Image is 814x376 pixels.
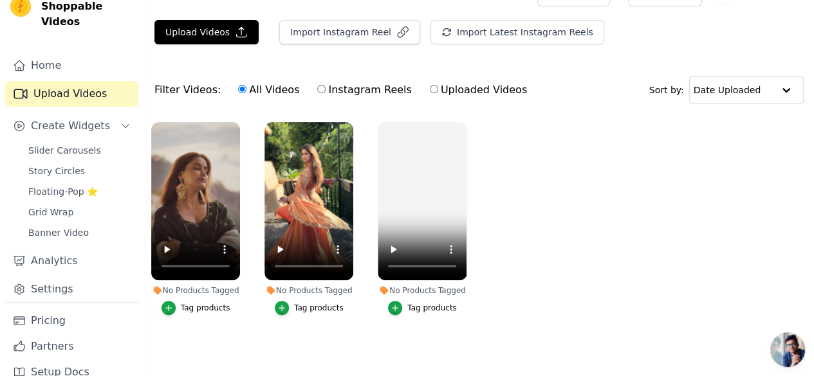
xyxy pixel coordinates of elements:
[407,303,457,313] div: Tag products
[378,285,467,296] div: No Products Tagged
[31,118,110,134] span: Create Widgets
[5,334,138,359] a: Partners
[28,206,73,219] span: Grid Wrap
[28,165,85,177] span: Story Circles
[317,85,326,93] input: Instagram Reels
[28,226,89,239] span: Banner Video
[279,20,420,44] button: Import Instagram Reel
[181,303,230,313] div: Tag products
[388,301,457,315] button: Tag products
[5,248,138,274] a: Analytics
[264,285,353,296] div: No Products Tagged
[154,75,534,105] div: Filter Videos:
[429,82,528,98] label: Uploaded Videos
[5,308,138,334] a: Pricing
[294,303,344,313] div: Tag products
[154,20,259,44] button: Upload Videos
[238,85,246,93] input: All Videos
[237,82,300,98] label: All Videos
[151,285,240,296] div: No Products Tagged
[5,113,138,139] button: Create Widgets
[5,53,138,78] a: Home
[430,85,438,93] input: Uploaded Videos
[21,224,138,242] a: Banner Video
[21,141,138,159] a: Slider Carousels
[28,144,101,157] span: Slider Carousels
[649,76,804,103] div: Sort by:
[28,185,98,198] span: Floating-Pop ⭐
[21,162,138,180] a: Story Circles
[5,276,138,302] a: Settings
[430,20,604,44] button: Import Latest Instagram Reels
[21,203,138,221] a: Grid Wrap
[21,183,138,201] a: Floating-Pop ⭐
[770,332,805,367] a: Open chat
[5,81,138,107] a: Upload Videos
[275,301,344,315] button: Tag products
[317,82,412,98] label: Instagram Reels
[162,301,230,315] button: Tag products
